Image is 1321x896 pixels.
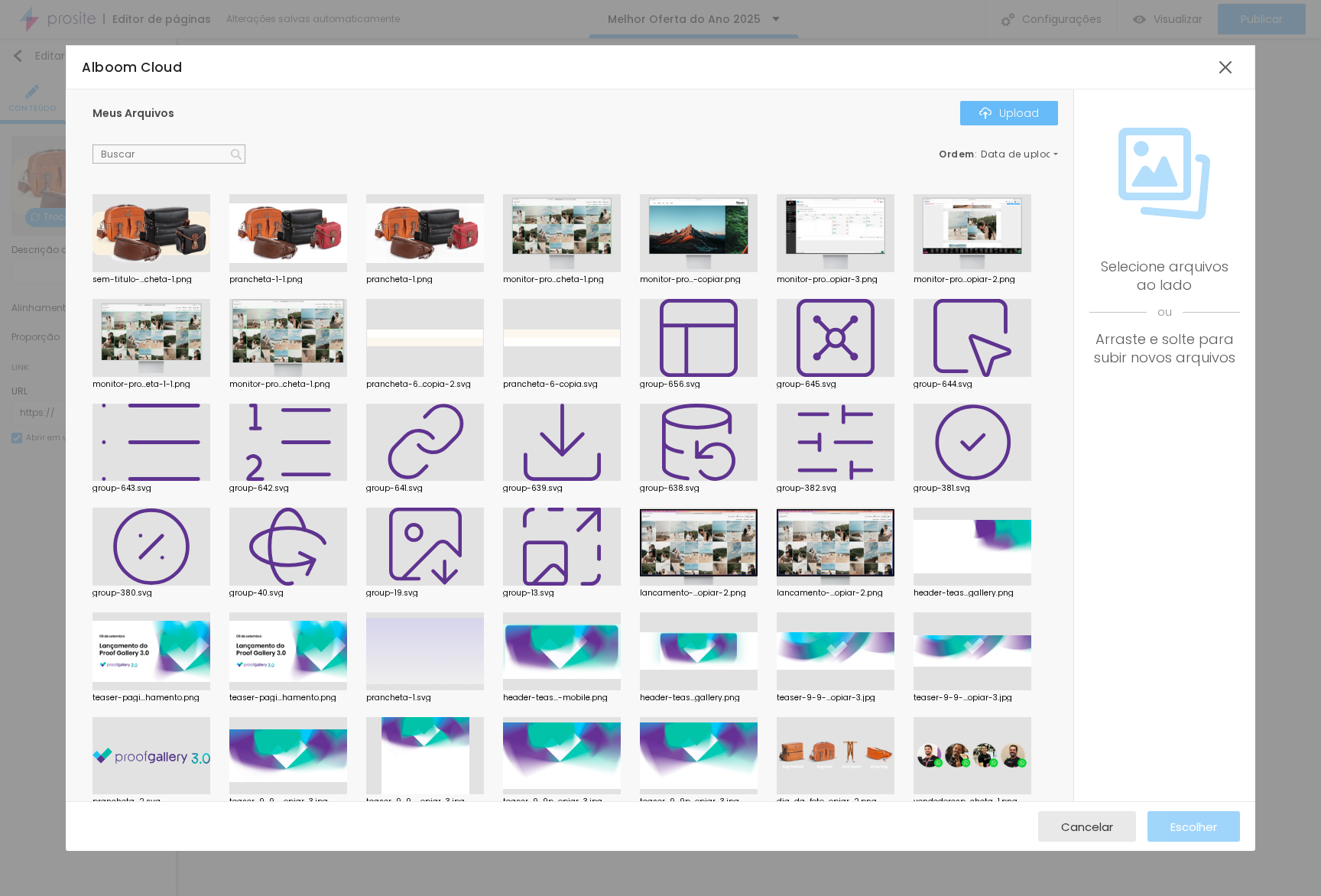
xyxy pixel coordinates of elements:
[914,485,1031,492] div: group-381.svg
[93,106,174,121] span: Meus Arquivos
[229,276,347,284] div: prancheta-1-1.png
[981,150,1060,159] span: Data de upload
[229,381,347,388] div: monitor-pro...cheta-1.png
[366,798,484,806] div: teaser-9-9-...opiar-3.jpg
[82,58,182,76] span: Alboom Cloud
[366,381,484,388] div: prancheta-6...copia-2.svg
[93,381,210,388] div: monitor-pro...eta-1-1.png
[777,276,894,284] div: monitor-pro...opiar-3.png
[93,144,245,164] input: Buscar
[93,589,210,597] div: group-380.svg
[93,694,210,702] div: teaser-pagi...hamento.png
[777,798,894,806] div: dia-da-foto...opiar-2.png
[939,148,975,161] span: Ordem
[914,381,1031,388] div: group-644.svg
[1089,294,1239,330] span: ou
[914,276,1031,284] div: monitor-pro...opiar-2.png
[777,381,894,388] div: group-645.svg
[914,589,1031,597] div: header-teas...gallery.png
[366,276,484,284] div: prancheta-1.png
[640,694,758,702] div: header-teas...gallery.png
[503,381,621,388] div: prancheta-6-copia.svg
[777,485,894,492] div: group-382.svg
[1147,811,1240,842] button: Escolher
[93,276,210,284] div: sem-titulo-...cheta-1.png
[777,589,894,597] div: lancamento-...opiar-2.png
[503,276,621,284] div: monitor-pro...cheta-1.png
[914,694,1031,702] div: teaser-9-9-...opiar-3.jpg
[503,589,621,597] div: group-13.svg
[640,381,758,388] div: group-656.svg
[777,694,894,702] div: teaser-9-9-...opiar-3.jpg
[229,485,347,492] div: group-642.svg
[93,798,210,806] div: prancheta-2.svg
[1061,820,1113,833] span: Cancelar
[503,694,621,702] div: header-teas...-mobile.png
[1170,820,1217,833] span: Escolher
[229,694,347,702] div: teaser-pagi...hamento.png
[960,101,1058,125] button: IconeUpload
[939,150,1058,159] div: :
[1118,128,1210,219] img: Icone
[914,798,1031,806] div: vendedoresp...cheta-1.png
[503,798,621,806] div: teaser-9-9p...opiar-3.jpg
[1038,811,1136,842] button: Cancelar
[503,485,621,492] div: group-639.svg
[231,149,242,160] img: Icone
[979,107,1039,119] div: Upload
[229,589,347,597] div: group-40.svg
[640,589,758,597] div: lancamento-...opiar-2.png
[640,276,758,284] div: monitor-pro...-copiar.png
[366,694,484,702] div: prancheta-1.svg
[366,589,484,597] div: group-19.svg
[229,798,347,806] div: teaser-9-9-...opiar-3.jpg
[366,485,484,492] div: group-641.svg
[640,798,758,806] div: teaser-9-9p...opiar-3.jpg
[640,485,758,492] div: group-638.svg
[979,107,992,119] img: Icone
[93,485,210,492] div: group-643.svg
[1089,258,1239,367] div: Selecione arquivos ao lado Arraste e solte para subir novos arquivos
